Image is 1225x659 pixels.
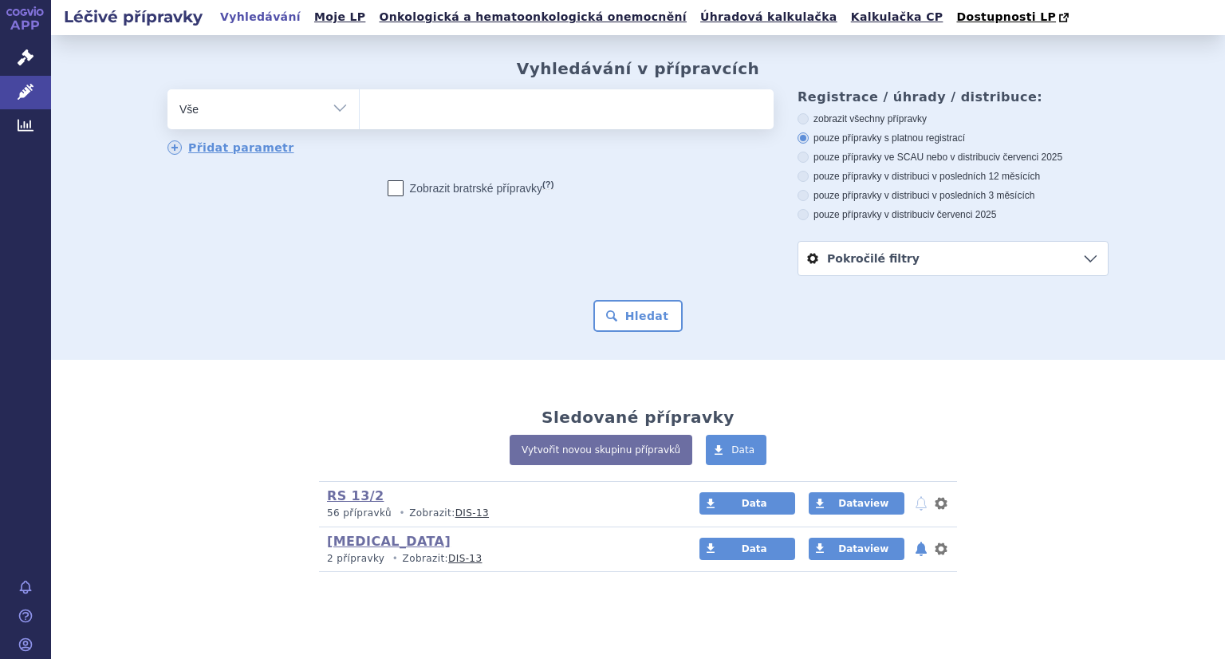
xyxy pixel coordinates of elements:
button: Hledat [593,300,683,332]
a: Onkologická a hematoonkologická onemocnění [374,6,691,28]
abbr: (?) [542,180,553,190]
label: pouze přípravky v distribuci v posledních 12 měsících [798,170,1109,183]
span: v červenci 2025 [929,209,996,220]
a: [MEDICAL_DATA] [327,534,451,549]
span: Data [742,543,767,554]
label: pouze přípravky s platnou registrací [798,132,1109,144]
a: Úhradová kalkulačka [695,6,842,28]
button: nastavení [933,539,949,558]
p: Zobrazit: [327,552,669,566]
h2: Sledované přípravky [542,408,735,427]
i: • [395,507,409,520]
a: Dataview [809,538,904,560]
h3: Registrace / úhrady / distribuce: [798,89,1109,105]
span: v červenci 2025 [995,152,1062,163]
span: Dataview [838,498,888,509]
a: Vyhledávání [215,6,305,28]
a: Moje LP [309,6,370,28]
span: Dataview [838,543,888,554]
i: • [388,552,403,566]
a: Data [699,492,795,515]
button: notifikace [913,494,929,513]
a: Dostupnosti LP [951,6,1077,29]
a: DIS-13 [455,507,489,519]
span: Data [742,498,767,509]
a: Přidat parametr [167,140,294,155]
label: Zobrazit bratrské přípravky [388,180,554,196]
a: Pokročilé filtry [798,242,1108,275]
a: Vytvořit novou skupinu přípravků [510,435,692,465]
span: 56 přípravků [327,507,392,519]
span: Dostupnosti LP [956,10,1056,23]
h2: Vyhledávání v přípravcích [517,59,760,78]
label: pouze přípravky v distribuci [798,208,1109,221]
a: Dataview [809,492,904,515]
a: Data [706,435,766,465]
span: Data [731,444,754,456]
label: pouze přípravky v distribuci v posledních 3 měsících [798,189,1109,202]
a: DIS-13 [448,553,482,564]
button: nastavení [933,494,949,513]
button: notifikace [913,539,929,558]
a: RS 13/2 [327,488,384,503]
a: Data [699,538,795,560]
p: Zobrazit: [327,507,669,520]
label: pouze přípravky ve SCAU nebo v distribuci [798,151,1109,164]
label: zobrazit všechny přípravky [798,112,1109,125]
a: Kalkulačka CP [846,6,948,28]
span: 2 přípravky [327,553,384,564]
h2: Léčivé přípravky [51,6,215,28]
